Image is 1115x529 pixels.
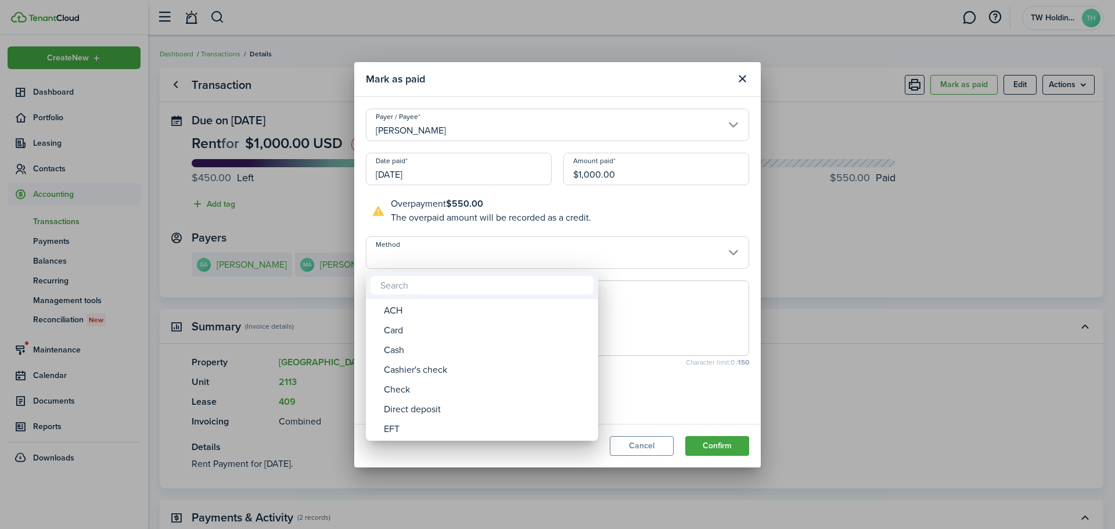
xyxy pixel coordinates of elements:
[384,400,589,419] div: Direct deposit
[366,299,598,441] mbsc-wheel: Method
[384,340,589,360] div: Cash
[371,276,594,294] input: Search
[384,419,589,439] div: EFT
[384,321,589,340] div: Card
[384,360,589,380] div: Cashier's check
[384,380,589,400] div: Check
[384,301,589,321] div: ACH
